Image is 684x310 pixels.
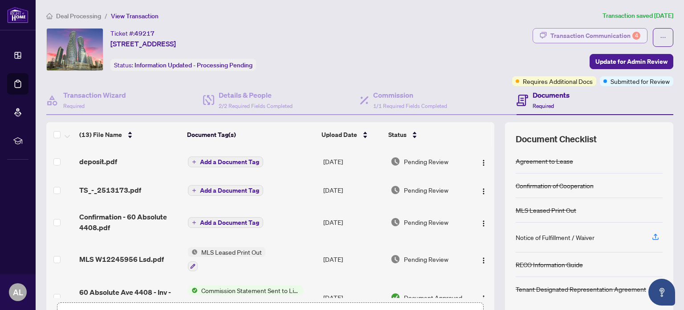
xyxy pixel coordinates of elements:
span: Submitted for Review [611,76,670,86]
button: Logo [476,290,491,305]
img: Logo [480,257,487,264]
img: Document Status [391,157,400,166]
img: Document Status [391,217,400,227]
h4: Transaction Wizard [63,90,126,100]
span: Requires Additional Docs [523,76,593,86]
li: / [105,11,107,21]
button: Add a Document Tag [188,157,263,167]
span: Deal Processing [56,12,101,20]
div: Status: [110,59,256,71]
span: Document Checklist [516,133,597,145]
button: Logo [476,252,491,266]
div: Notice of Fulfillment / Waiver [516,232,594,242]
h4: Documents [533,90,570,100]
span: Pending Review [404,157,448,166]
span: 1/1 Required Fields Completed [373,103,447,109]
img: logo [7,7,28,23]
span: plus [192,160,196,164]
span: Status [388,130,407,140]
th: Status [385,122,468,147]
img: Document Status [391,293,400,302]
span: MLS Leased Print Out [198,247,265,257]
img: Logo [480,159,487,166]
span: TS_-_2513173.pdf [79,185,141,195]
td: [DATE] [320,204,387,240]
img: Document Status [391,185,400,195]
div: Confirmation of Cooperation [516,181,594,190]
div: Agreement to Lease [516,156,573,166]
span: Pending Review [404,217,448,227]
span: Upload Date [322,130,357,140]
button: Logo [476,183,491,197]
button: Update for Admin Review [590,54,673,69]
img: Logo [480,220,487,227]
span: Commission Statement Sent to Listing Brokerage [198,285,303,295]
span: Add a Document Tag [200,219,259,226]
button: Status IconMLS Leased Print Out [188,247,265,271]
button: Open asap [648,279,675,306]
h4: Details & People [219,90,293,100]
span: 49217 [134,29,155,37]
button: Status IconCommission Statement Sent to Listing Brokerage [188,285,303,310]
span: Update for Admin Review [595,54,668,69]
span: AL [13,286,23,298]
td: [DATE] [320,176,387,204]
div: RECO Information Guide [516,260,583,269]
div: Ticket #: [110,28,155,38]
div: MLS Leased Print Out [516,205,576,215]
div: Tenant Designated Representation Agreement [516,284,646,294]
img: Logo [480,295,487,302]
img: Status Icon [188,247,198,257]
span: MLS W12245956 Lsd.pdf [79,254,164,265]
td: [DATE] [320,147,387,176]
button: Logo [476,154,491,169]
span: Add a Document Tag [200,187,259,194]
div: 4 [632,32,640,40]
h4: Commission [373,90,447,100]
span: Document Approved [404,293,462,302]
span: [STREET_ADDRESS] [110,38,176,49]
button: Transaction Communication4 [533,28,647,43]
article: Transaction saved [DATE] [603,11,673,21]
span: deposit.pdf [79,156,117,167]
img: IMG-W12245956_1.jpg [47,29,103,70]
span: ellipsis [660,34,666,41]
span: Pending Review [404,254,448,264]
span: plus [192,220,196,225]
th: Document Tag(s) [183,122,318,147]
img: Status Icon [188,285,198,295]
span: plus [192,188,196,193]
span: Pending Review [404,185,448,195]
span: 60 Absolute Ave 4408 - Inv - 2513173.pdf [79,287,180,308]
span: Add a Document Tag [200,159,259,165]
button: Add a Document Tag [188,185,263,196]
button: Add a Document Tag [188,185,263,196]
td: [DATE] [320,240,387,278]
span: home [46,13,53,19]
button: Add a Document Tag [188,217,263,228]
img: Logo [480,188,487,195]
span: (13) File Name [79,130,122,140]
button: Logo [476,215,491,229]
th: Upload Date [318,122,384,147]
th: (13) File Name [76,122,183,147]
span: Information Updated - Processing Pending [134,61,252,69]
div: Transaction Communication [550,29,640,43]
span: View Transaction [111,12,159,20]
span: Required [533,103,554,109]
span: Required [63,103,85,109]
button: Add a Document Tag [188,217,263,228]
span: Confirmation - 60 Absolute 4408.pdf [79,211,180,233]
img: Document Status [391,254,400,264]
span: 2/2 Required Fields Completed [219,103,293,109]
